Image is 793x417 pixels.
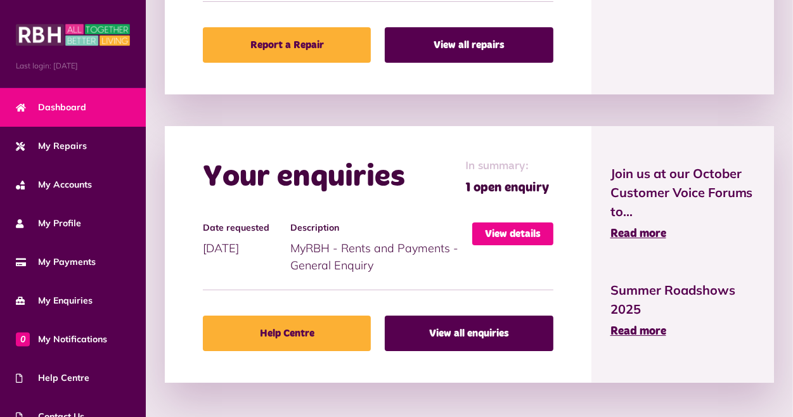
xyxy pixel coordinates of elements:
span: Read more [610,326,666,337]
span: Summer Roadshows 2025 [610,281,755,319]
a: Help Centre [203,316,371,351]
a: View all repairs [385,27,553,63]
span: Help Centre [16,371,89,385]
span: Dashboard [16,101,86,114]
span: 0 [16,332,30,346]
span: My Enquiries [16,294,93,307]
a: View all enquiries [385,316,553,351]
span: Last login: [DATE] [16,60,130,72]
a: View details [472,222,553,245]
h2: Your enquiries [203,159,405,196]
span: Read more [610,228,666,240]
span: My Repairs [16,139,87,153]
span: My Notifications [16,333,107,346]
div: [DATE] [203,222,290,257]
span: 1 open enquiry [465,178,549,197]
a: Summer Roadshows 2025 Read more [610,281,755,340]
h4: Date requested [203,222,284,233]
div: MyRBH - Rents and Payments - General Enquiry [290,222,472,274]
span: Join us at our October Customer Voice Forums to... [610,164,755,221]
span: In summary: [465,158,549,175]
span: My Profile [16,217,81,230]
img: MyRBH [16,22,130,48]
span: My Accounts [16,178,92,191]
span: My Payments [16,255,96,269]
a: Join us at our October Customer Voice Forums to... Read more [610,164,755,243]
h4: Description [290,222,466,233]
a: Report a Repair [203,27,371,63]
